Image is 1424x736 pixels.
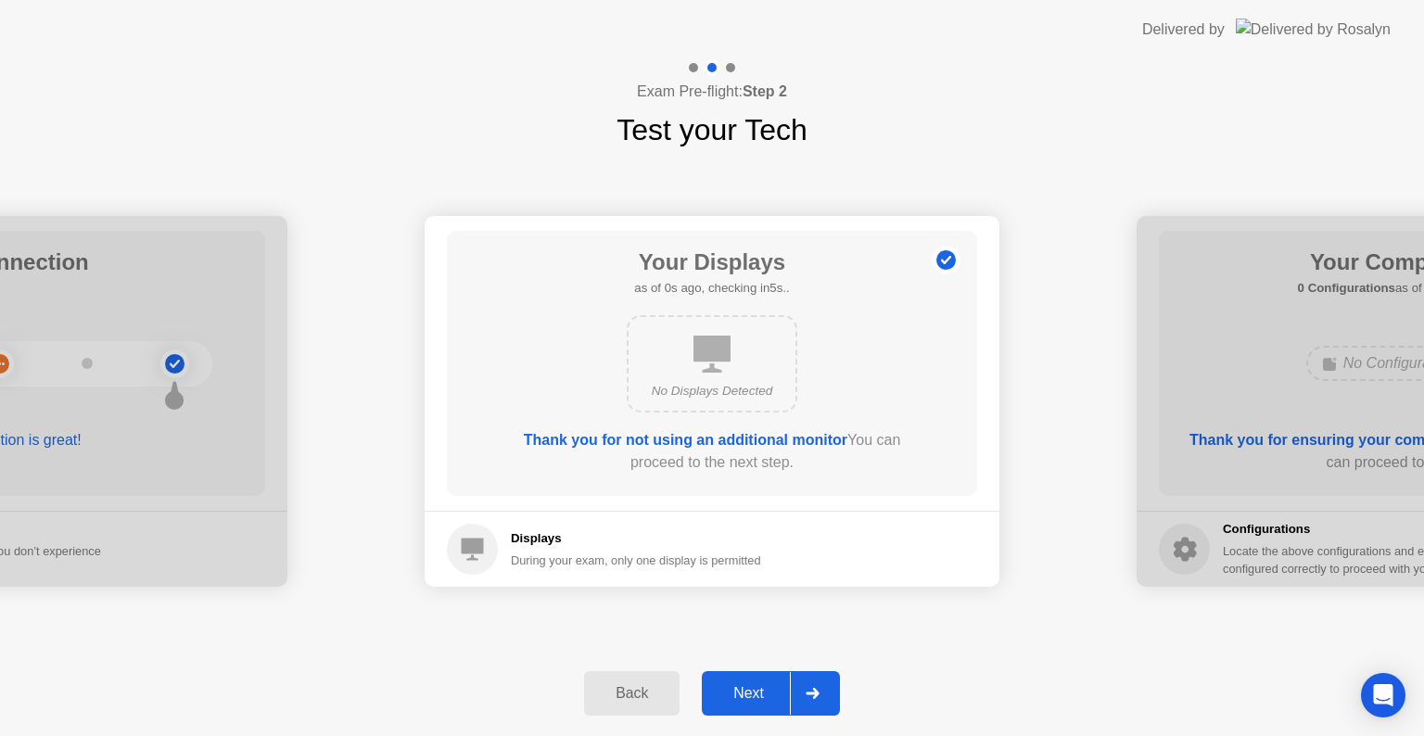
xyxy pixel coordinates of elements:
div: Next [707,685,790,702]
h1: Test your Tech [617,108,807,152]
div: No Displays Detected [643,382,781,400]
div: You can proceed to the next step. [500,429,924,474]
h5: Displays [511,529,761,548]
div: Delivered by [1142,19,1225,41]
button: Next [702,671,840,716]
h4: Exam Pre-flight: [637,81,787,103]
img: Delivered by Rosalyn [1236,19,1391,40]
b: Thank you for not using an additional monitor [524,432,847,448]
button: Back [584,671,680,716]
h5: as of 0s ago, checking in5s.. [634,279,789,298]
div: During your exam, only one display is permitted [511,552,761,569]
div: Back [590,685,674,702]
b: Step 2 [743,83,787,99]
div: Open Intercom Messenger [1361,673,1405,717]
h1: Your Displays [634,246,789,279]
